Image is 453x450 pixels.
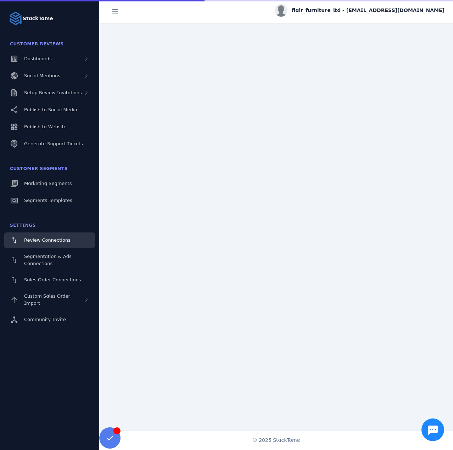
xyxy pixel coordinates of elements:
span: Publish to Social Media [24,107,77,112]
span: Settings [10,223,36,228]
span: Customer Segments [10,166,68,171]
span: Custom Sales Order Import [24,293,70,306]
span: Review Connections [24,237,71,243]
span: Community Invite [24,317,66,322]
a: Publish to Social Media [4,102,95,118]
button: flair_furniture_ltd - [EMAIL_ADDRESS][DOMAIN_NAME] [275,4,444,17]
span: Generate Support Tickets [24,141,83,146]
span: Dashboards [24,56,52,61]
a: Segments Templates [4,193,95,208]
span: © 2025 StackTome [252,437,300,444]
a: Sales Order Connections [4,272,95,288]
span: Publish to Website [24,124,66,129]
span: Customer Reviews [10,41,64,46]
span: Segmentation & Ads Connections [24,254,72,266]
span: Segments Templates [24,198,72,203]
img: profile.jpg [275,4,287,17]
a: Publish to Website [4,119,95,135]
a: Generate Support Tickets [4,136,95,152]
a: Review Connections [4,232,95,248]
span: Sales Order Connections [24,277,81,282]
a: Segmentation & Ads Connections [4,249,95,271]
a: Community Invite [4,312,95,327]
span: Setup Review Invitations [24,90,82,95]
strong: StackTome [23,15,53,22]
img: Logo image [9,11,23,26]
span: Marketing Segments [24,181,72,186]
span: flair_furniture_ltd - [EMAIL_ADDRESS][DOMAIN_NAME] [292,7,444,14]
span: Social Mentions [24,73,60,78]
a: Marketing Segments [4,176,95,191]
